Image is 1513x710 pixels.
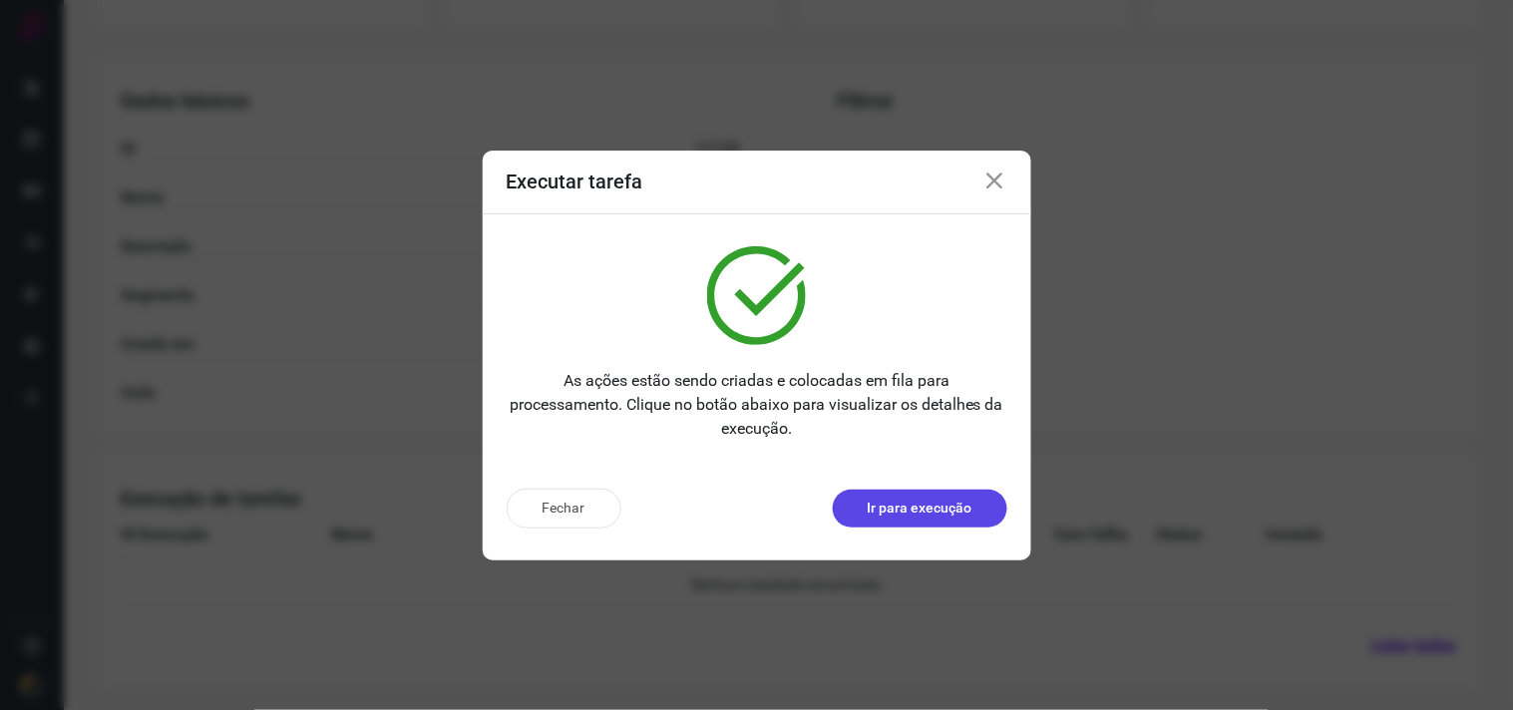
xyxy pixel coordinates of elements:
p: As ações estão sendo criadas e colocadas em fila para processamento. Clique no botão abaixo para ... [507,369,1007,441]
img: verified.svg [707,246,806,345]
button: Fechar [507,489,621,529]
h3: Executar tarefa [507,170,643,193]
button: Ir para execução [833,490,1007,528]
p: Ir para execução [868,498,972,519]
